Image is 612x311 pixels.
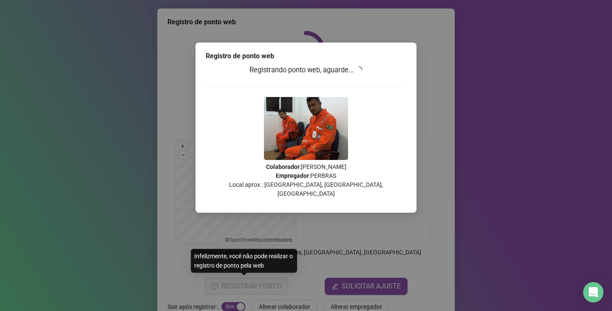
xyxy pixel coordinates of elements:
strong: Empregador [276,172,309,179]
img: Z [264,97,348,160]
span: loading [355,66,363,74]
div: Infelizmente, você não pode realizar o registro de ponto pela web [191,249,297,273]
h3: Registrando ponto web, aguarde... [206,65,406,76]
div: Open Intercom Messenger [583,282,603,302]
strong: Colaborador [266,163,300,170]
p: : [PERSON_NAME] : PERBRAS Local aprox.: [GEOGRAPHIC_DATA], [GEOGRAPHIC_DATA], [GEOGRAPHIC_DATA] [206,163,406,198]
div: Registro de ponto web [206,51,406,61]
